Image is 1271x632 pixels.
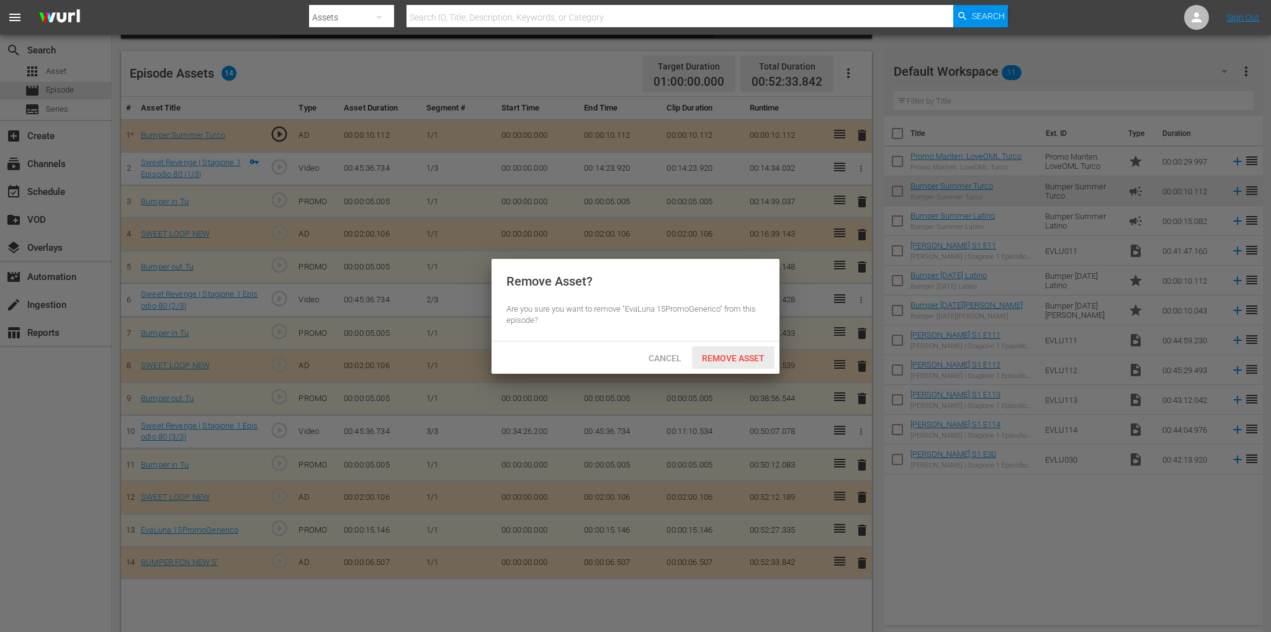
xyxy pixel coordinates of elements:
[972,5,1005,27] span: Search
[637,346,692,369] button: Cancel
[692,346,775,369] button: Remove Asset
[953,5,1008,27] button: Search
[506,304,765,327] div: Are you sure you want to remove "EvaLuna 15PromoGenerico" from this episode?
[506,274,593,289] div: Remove Asset?
[692,353,775,363] span: Remove Asset
[7,10,22,25] span: menu
[30,3,89,32] img: ans4CAIJ8jUAAAAAAAAAAAAAAAAAAAAAAAAgQb4GAAAAAAAAAAAAAAAAAAAAAAAAJMjXAAAAAAAAAAAAAAAAAAAAAAAAgAT5G...
[1227,12,1259,22] a: Sign Out
[639,353,691,363] span: Cancel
